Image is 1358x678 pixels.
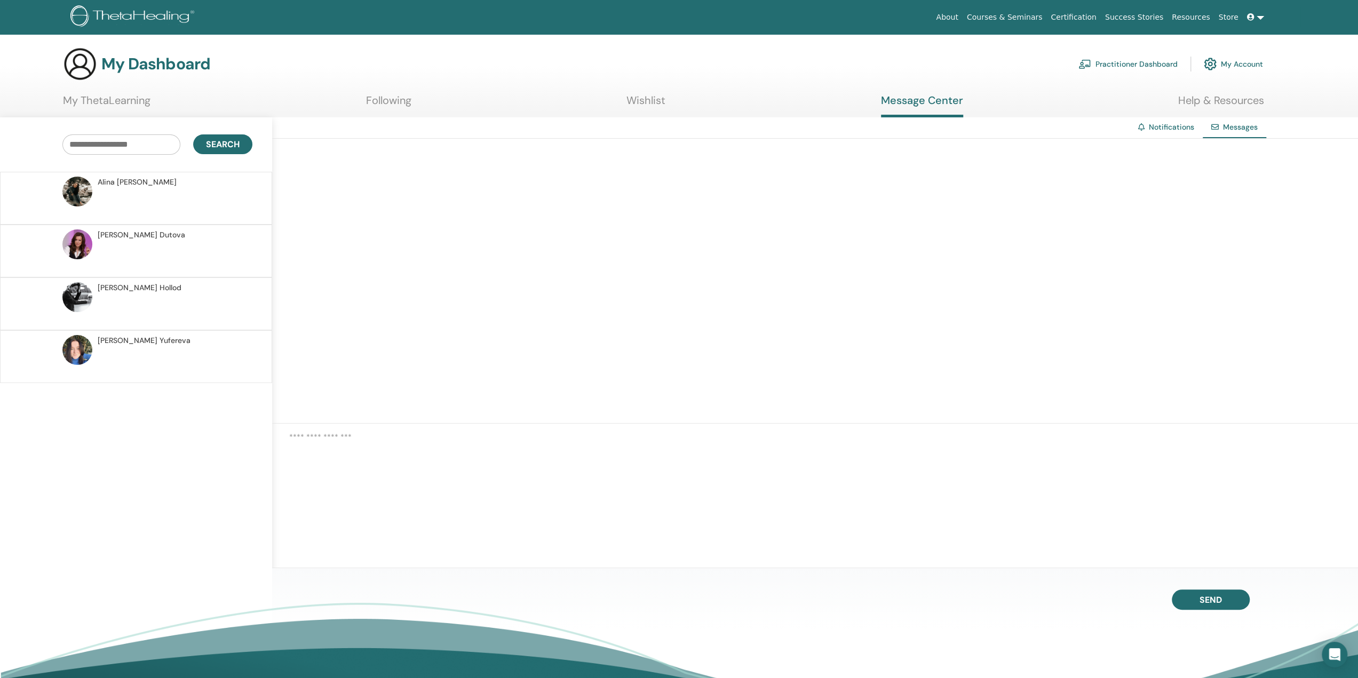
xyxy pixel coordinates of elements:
[1322,642,1347,667] div: Open Intercom Messenger
[70,5,198,29] img: logo.png
[101,54,210,74] h3: My Dashboard
[1078,59,1091,69] img: chalkboard-teacher.svg
[206,139,240,150] span: Search
[932,7,962,27] a: About
[1223,122,1258,132] span: Messages
[1078,52,1178,76] a: Practitioner Dashboard
[1178,94,1264,115] a: Help & Resources
[62,282,92,312] img: default.jpg
[63,47,97,81] img: generic-user-icon.jpg
[1101,7,1168,27] a: Success Stories
[98,229,185,241] span: [PERSON_NAME] Dutova
[1204,55,1217,73] img: cog.svg
[1200,594,1222,605] span: Send
[1172,589,1250,610] button: Send
[881,94,963,117] a: Message Center
[963,7,1047,27] a: Courses & Seminars
[1214,7,1243,27] a: Store
[626,94,665,115] a: Wishlist
[366,94,411,115] a: Following
[1168,7,1214,27] a: Resources
[62,177,92,206] img: default.jpg
[62,335,92,365] img: default.jpg
[62,229,92,259] img: default.jpg
[98,282,181,293] span: [PERSON_NAME] Hollod
[193,134,252,154] button: Search
[1149,122,1194,132] a: Notifications
[98,335,190,346] span: [PERSON_NAME] Yufereva
[1046,7,1100,27] a: Certification
[1204,52,1263,76] a: My Account
[98,177,177,188] span: Alina [PERSON_NAME]
[63,94,150,115] a: My ThetaLearning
